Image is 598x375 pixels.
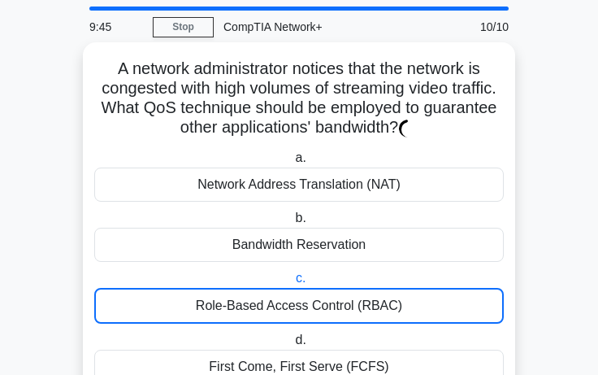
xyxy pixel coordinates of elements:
[94,168,504,202] div: Network Address Translation (NAT)
[80,11,153,43] div: 9:45
[94,228,504,262] div: Bandwidth Reservation
[153,17,214,37] a: Stop
[94,288,504,324] div: Role-Based Access Control (RBAC)
[93,59,505,138] h5: A network administrator notices that the network is congested with high volumes of streaming vide...
[445,11,518,43] div: 10/10
[296,211,306,225] span: b.
[214,11,445,43] div: CompTIA Network+
[296,150,306,164] span: a.
[296,333,306,347] span: d.
[296,271,305,285] span: c.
